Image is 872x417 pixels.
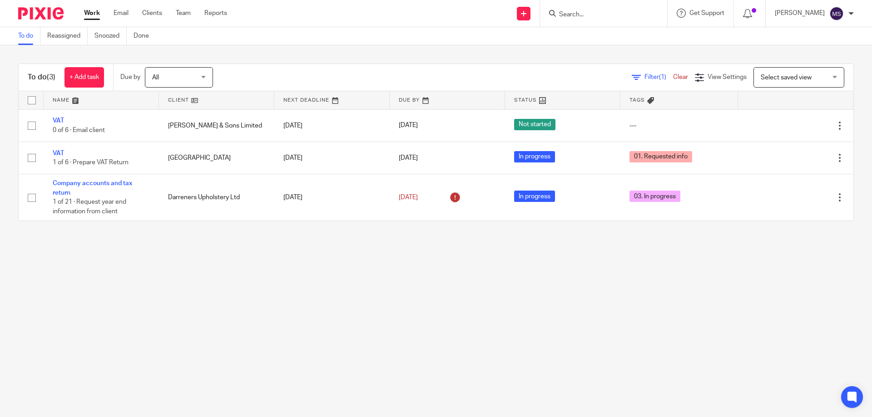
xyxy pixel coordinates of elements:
[53,159,129,166] span: 1 of 6 · Prepare VAT Return
[708,74,747,80] span: View Settings
[53,127,105,133] span: 0 of 6 · Email client
[114,9,129,18] a: Email
[152,74,159,81] span: All
[53,180,132,196] a: Company accounts and tax return
[159,142,274,174] td: [GEOGRAPHIC_DATA]
[673,74,688,80] a: Clear
[53,150,64,157] a: VAT
[644,74,673,80] span: Filter
[829,6,844,21] img: svg%3E
[659,74,666,80] span: (1)
[47,74,55,81] span: (3)
[134,27,156,45] a: Done
[629,151,692,162] span: 01. Requested info
[399,155,418,161] span: [DATE]
[28,73,55,82] h1: To do
[47,27,88,45] a: Reassigned
[629,191,680,202] span: 03. In progress
[514,119,555,130] span: Not started
[558,11,640,19] input: Search
[84,9,100,18] a: Work
[64,67,104,88] a: + Add task
[159,174,274,221] td: Darreners Upholstery Ltd
[120,73,140,82] p: Due by
[399,194,418,201] span: [DATE]
[274,109,390,142] td: [DATE]
[399,123,418,129] span: [DATE]
[53,118,64,124] a: VAT
[629,98,645,103] span: Tags
[142,9,162,18] a: Clients
[53,199,126,215] span: 1 of 21 · Request year end information from client
[514,151,555,162] span: In progress
[204,9,227,18] a: Reports
[18,7,64,20] img: Pixie
[689,10,724,16] span: Get Support
[176,9,191,18] a: Team
[274,174,390,221] td: [DATE]
[629,121,729,130] div: ---
[159,109,274,142] td: [PERSON_NAME] & Sons Limited
[18,27,40,45] a: To do
[94,27,127,45] a: Snoozed
[775,9,825,18] p: [PERSON_NAME]
[274,142,390,174] td: [DATE]
[514,191,555,202] span: In progress
[761,74,812,81] span: Select saved view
